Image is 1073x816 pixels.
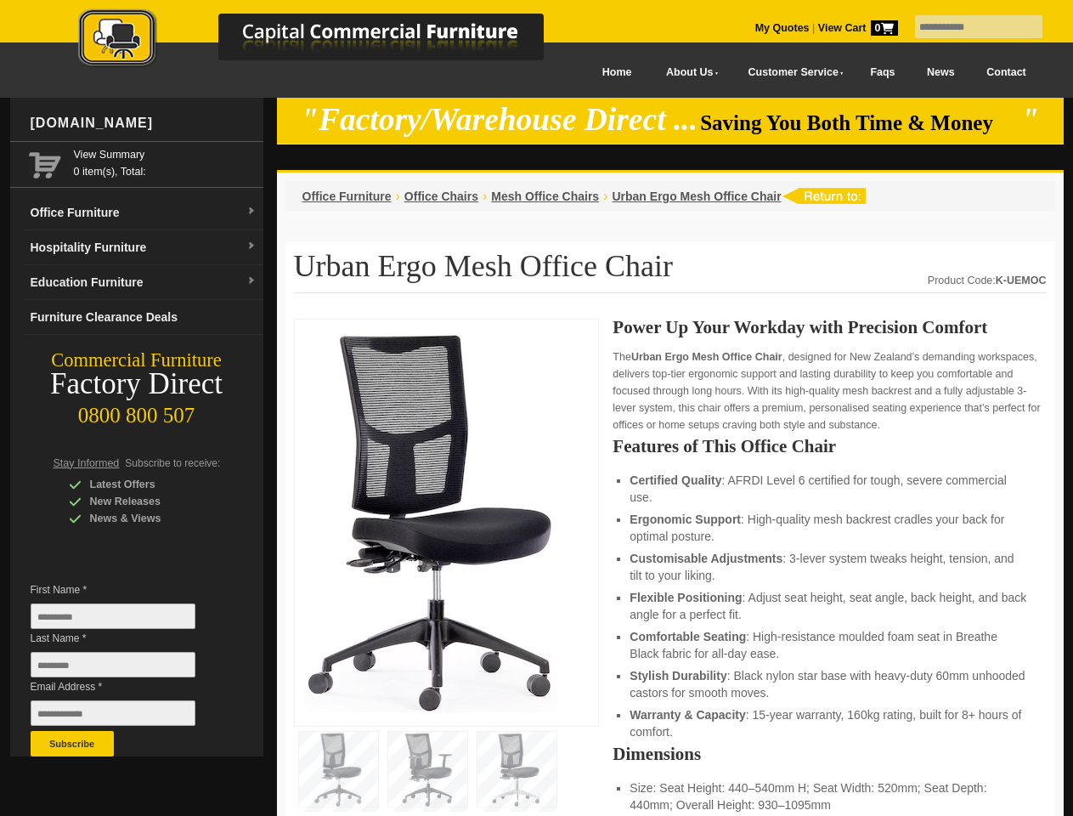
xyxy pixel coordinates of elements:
[294,250,1047,293] h1: Urban Ergo Mesh Office Chair
[700,111,1019,134] span: Saving You Both Time & Money
[246,241,257,252] img: dropdown
[10,348,263,372] div: Commercial Furniture
[630,591,742,604] strong: Flexible Positioning
[630,473,721,487] strong: Certified Quality
[404,190,478,203] a: Office Chairs
[630,630,746,643] strong: Comfortable Seating
[303,328,558,712] img: Urban Ergo Mesh Office Chair – mesh office seat with ergonomic back for NZ workspaces.
[630,511,1029,545] li: : High-quality mesh backrest cradles your back for optimal posture.
[613,745,1046,762] h2: Dimensions
[31,8,626,71] img: Capital Commercial Furniture Logo
[69,510,230,527] div: News & Views
[54,457,120,469] span: Stay Informed
[631,351,782,363] strong: Urban Ergo Mesh Office Chair
[630,589,1029,623] li: : Adjust seat height, seat angle, back height, and back angle for a perfect fit.
[782,188,866,204] img: return to
[818,22,898,34] strong: View Cart
[125,457,220,469] span: Subscribe to receive:
[396,188,400,205] li: ›
[31,731,114,756] button: Subscribe
[996,275,1047,286] strong: K-UEMOC
[630,552,782,565] strong: Customisable Adjustments
[613,438,1046,455] h2: Features of This Office Chair
[246,207,257,217] img: dropdown
[483,188,487,205] li: ›
[911,54,970,92] a: News
[630,669,726,683] strong: Stylish Durability
[855,54,912,92] a: Faqs
[491,190,599,203] a: Mesh Office Chairs
[630,472,1029,506] li: : AFRDI Level 6 certified for tough, severe commercial use.
[603,188,607,205] li: ›
[31,8,626,76] a: Capital Commercial Furniture Logo
[871,20,898,36] span: 0
[612,190,781,203] a: Urban Ergo Mesh Office Chair
[729,54,854,92] a: Customer Service
[630,706,1029,740] li: : 15-year warranty, 160kg rating, built for 8+ hours of comfort.
[815,22,897,34] a: View Cart0
[31,630,221,647] span: Last Name *
[755,22,810,34] a: My Quotes
[647,54,729,92] a: About Us
[69,476,230,493] div: Latest Offers
[301,102,697,137] em: "Factory/Warehouse Direct ...
[31,603,195,629] input: First Name *
[630,513,741,526] strong: Ergonomic Support
[613,319,1046,336] h2: Power Up Your Workday with Precision Comfort
[31,581,221,598] span: First Name *
[613,348,1046,433] p: The , designed for New Zealand’s demanding workspaces, delivers top-tier ergonomic support and la...
[24,195,263,230] a: Office Furnituredropdown
[24,300,263,335] a: Furniture Clearance Deals
[630,708,745,722] strong: Warranty & Capacity
[31,700,195,726] input: Email Address *
[24,230,263,265] a: Hospitality Furnituredropdown
[630,550,1029,584] li: : 3-lever system tweaks height, tension, and tilt to your liking.
[24,98,263,149] div: [DOMAIN_NAME]
[74,146,257,178] span: 0 item(s), Total:
[630,628,1029,662] li: : High-resistance moulded foam seat in Breathe Black fabric for all-day ease.
[74,146,257,163] a: View Summary
[24,265,263,300] a: Education Furnituredropdown
[31,678,221,695] span: Email Address *
[1021,102,1039,137] em: "
[970,54,1042,92] a: Contact
[302,190,392,203] a: Office Furniture
[928,272,1047,289] div: Product Code:
[10,395,263,428] div: 0800 800 507
[10,372,263,396] div: Factory Direct
[246,276,257,286] img: dropdown
[69,493,230,510] div: New Releases
[630,667,1029,701] li: : Black nylon star base with heavy-duty 60mm unhooded castors for smooth moves.
[31,652,195,677] input: Last Name *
